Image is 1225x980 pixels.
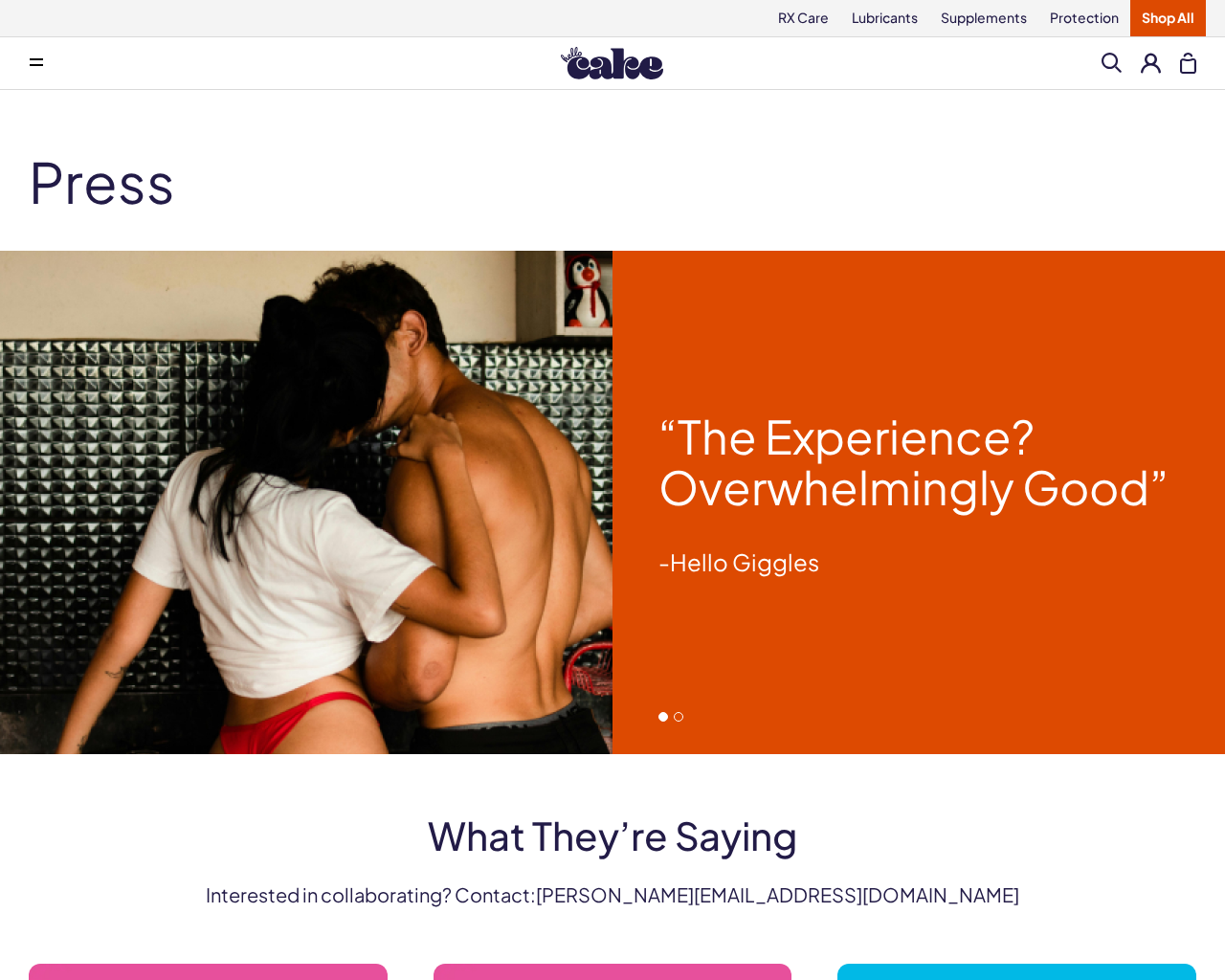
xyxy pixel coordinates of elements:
img: Hello Cake [561,47,663,79]
h1: Press [29,151,1196,212]
q: The experience? Overwhelmingly good [658,412,1179,513]
p: Interested in collaborating? Contact: [29,881,1196,908]
a: [PERSON_NAME][EMAIL_ADDRESS][DOMAIN_NAME] [536,882,1019,906]
h2: What They’re Saying [29,814,1196,857]
cite: -Hello Giggles [658,546,1179,579]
